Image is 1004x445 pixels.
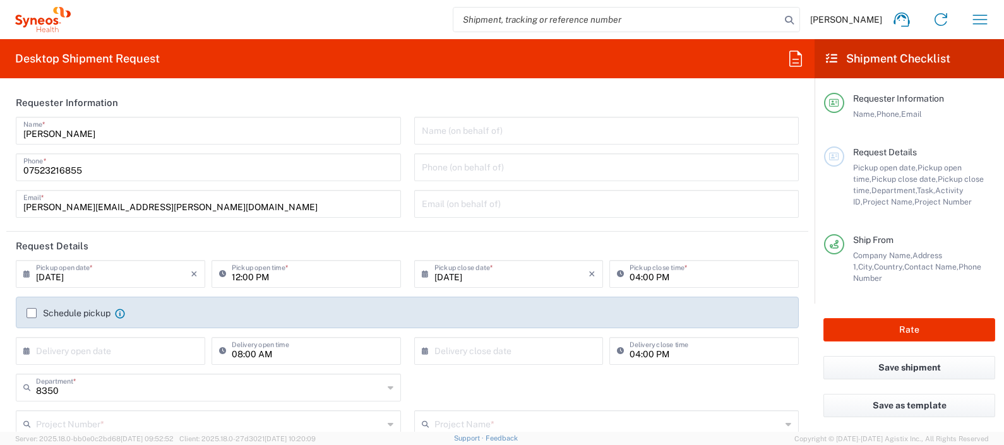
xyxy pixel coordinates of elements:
[858,262,874,271] span: City,
[27,308,111,318] label: Schedule pickup
[589,264,595,284] i: ×
[871,174,938,184] span: Pickup close date,
[191,264,198,284] i: ×
[876,109,901,119] span: Phone,
[265,435,316,442] span: [DATE] 10:20:09
[794,433,989,444] span: Copyright © [DATE]-[DATE] Agistix Inc., All Rights Reserved
[16,240,88,252] h2: Request Details
[15,435,174,442] span: Server: 2025.18.0-bb0e0c2bd68
[853,251,912,260] span: Company Name,
[874,262,904,271] span: Country,
[823,318,995,341] button: Rate
[823,394,995,417] button: Save as template
[453,8,780,32] input: Shipment, tracking or reference number
[853,235,893,245] span: Ship From
[853,163,917,172] span: Pickup open date,
[121,435,174,442] span: [DATE] 09:52:52
[454,434,486,442] a: Support
[486,434,518,442] a: Feedback
[901,109,922,119] span: Email
[917,186,935,195] span: Task,
[914,197,972,206] span: Project Number
[863,197,914,206] span: Project Name,
[179,435,316,442] span: Client: 2025.18.0-27d3021
[853,93,944,104] span: Requester Information
[853,109,876,119] span: Name,
[15,51,160,66] h2: Desktop Shipment Request
[826,51,950,66] h2: Shipment Checklist
[853,147,917,157] span: Request Details
[16,97,118,109] h2: Requester Information
[904,262,959,271] span: Contact Name,
[823,356,995,379] button: Save shipment
[871,186,917,195] span: Department,
[810,14,882,25] span: [PERSON_NAME]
